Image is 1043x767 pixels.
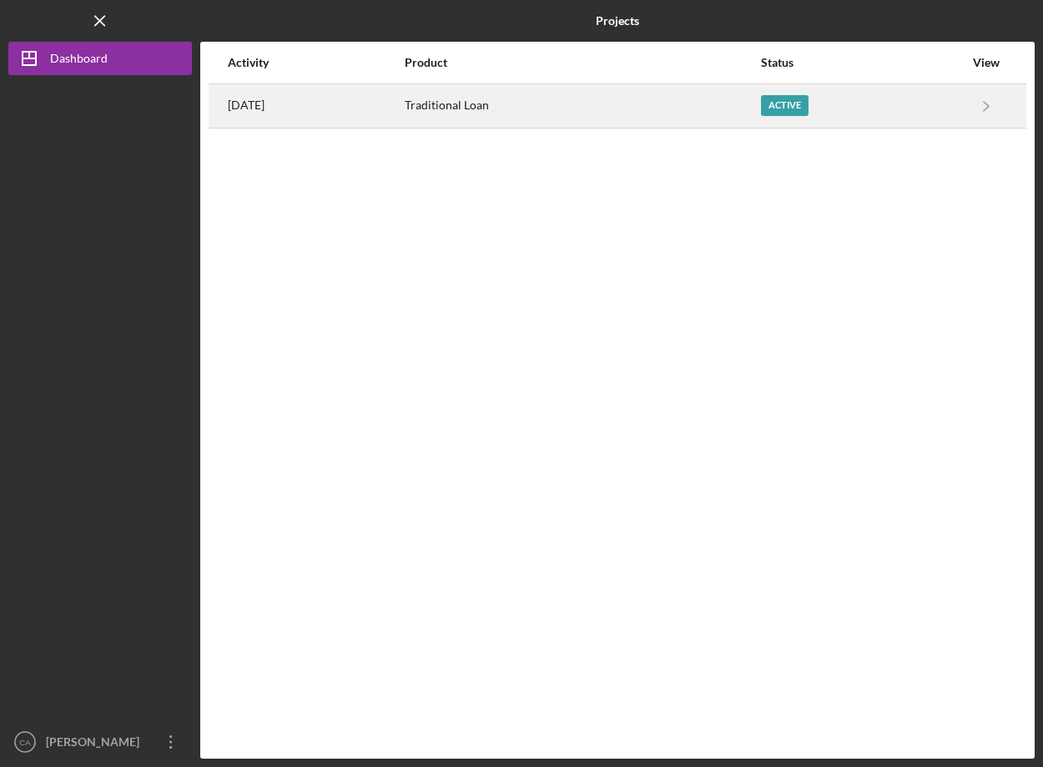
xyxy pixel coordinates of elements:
time: 2025-10-07 14:50 [228,98,265,112]
button: Dashboard [8,42,192,75]
div: View [965,56,1007,69]
button: CA[PERSON_NAME] [8,725,192,759]
div: Activity [228,56,403,69]
div: [PERSON_NAME] [42,725,150,763]
div: Product [405,56,759,69]
div: Active [761,95,809,116]
div: Dashboard [50,42,108,79]
div: Traditional Loan [405,85,759,127]
text: CA [19,738,31,747]
b: Projects [596,14,639,28]
div: Status [761,56,964,69]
